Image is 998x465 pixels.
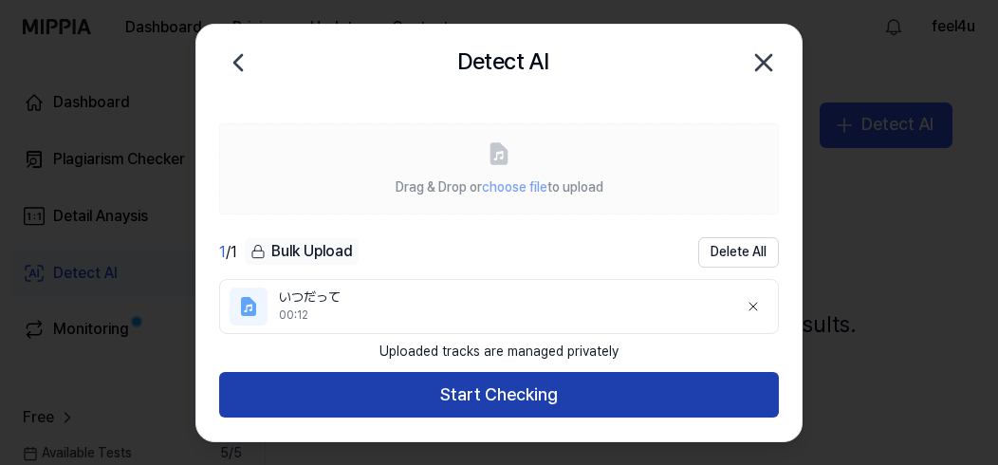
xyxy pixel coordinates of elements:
span: choose file [482,179,547,195]
div: / 1 [219,241,237,264]
button: Bulk Upload [245,238,359,266]
span: Drag & Drop or to upload [396,179,603,195]
div: Uploaded tracks are managed privately [368,331,630,373]
div: 00:12 [279,307,723,324]
div: いつだって [279,288,723,307]
div: Bulk Upload [245,238,359,265]
h2: Detect AI [457,44,549,80]
button: Delete All [698,237,779,268]
span: 1 [219,243,226,261]
button: Start Checking [219,373,779,418]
